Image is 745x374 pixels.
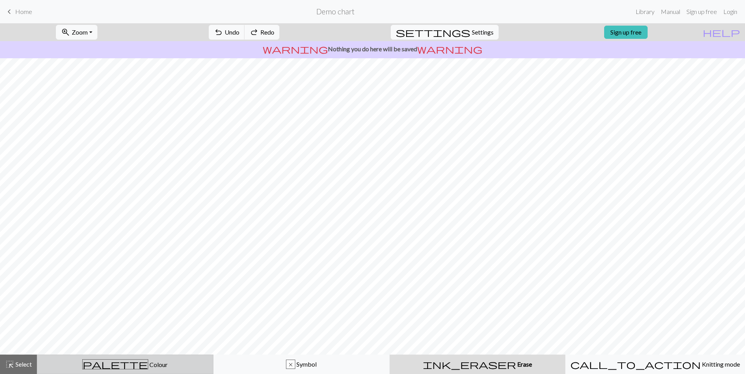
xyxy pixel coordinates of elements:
[472,28,494,37] span: Settings
[390,355,565,374] button: Erase
[148,361,168,368] span: Colour
[61,27,70,38] span: zoom_in
[15,8,32,15] span: Home
[56,25,97,40] button: Zoom
[396,28,470,37] i: Settings
[632,4,658,19] a: Library
[295,360,317,368] span: Symbol
[249,27,259,38] span: redo
[720,4,740,19] a: Login
[3,44,742,54] p: Nothing you do here will be saved
[14,360,32,368] span: Select
[604,26,648,39] a: Sign up free
[209,25,245,40] button: Undo
[417,43,482,54] span: warning
[683,4,720,19] a: Sign up free
[213,355,390,374] button: x Symbol
[658,4,683,19] a: Manual
[263,43,328,54] span: warning
[5,359,14,370] span: highlight_alt
[703,27,740,38] span: help
[244,25,279,40] button: Redo
[570,359,701,370] span: call_to_action
[701,360,740,368] span: Knitting mode
[516,360,532,368] span: Erase
[214,27,223,38] span: undo
[391,25,499,40] button: SettingsSettings
[286,360,295,369] div: x
[225,28,239,36] span: Undo
[5,5,32,18] a: Home
[37,355,213,374] button: Colour
[260,28,274,36] span: Redo
[316,7,355,16] h2: Demo chart
[72,28,88,36] span: Zoom
[83,359,148,370] span: palette
[565,355,745,374] button: Knitting mode
[5,6,14,17] span: keyboard_arrow_left
[423,359,516,370] span: ink_eraser
[396,27,470,38] span: settings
